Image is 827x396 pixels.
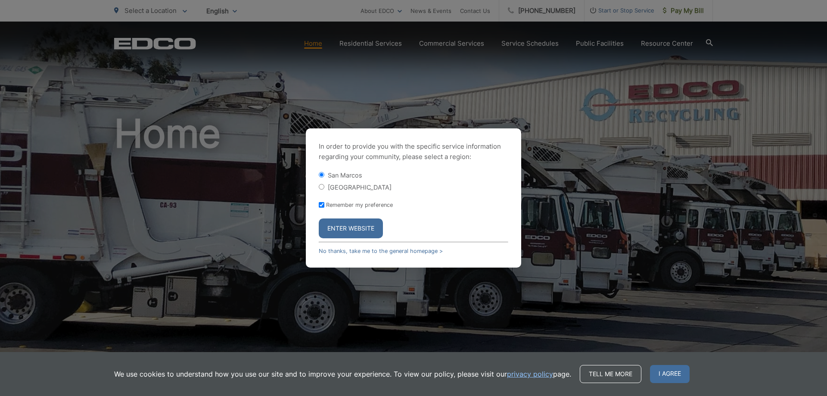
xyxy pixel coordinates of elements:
label: [GEOGRAPHIC_DATA] [328,184,392,191]
label: Remember my preference [326,202,393,208]
a: No thanks, take me to the general homepage > [319,248,443,254]
span: I agree [650,365,690,383]
p: In order to provide you with the specific service information regarding your community, please se... [319,141,508,162]
a: Tell me more [580,365,641,383]
p: We use cookies to understand how you use our site and to improve your experience. To view our pol... [114,369,571,379]
label: San Marcos [328,171,362,179]
a: privacy policy [507,369,553,379]
button: Enter Website [319,218,383,238]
